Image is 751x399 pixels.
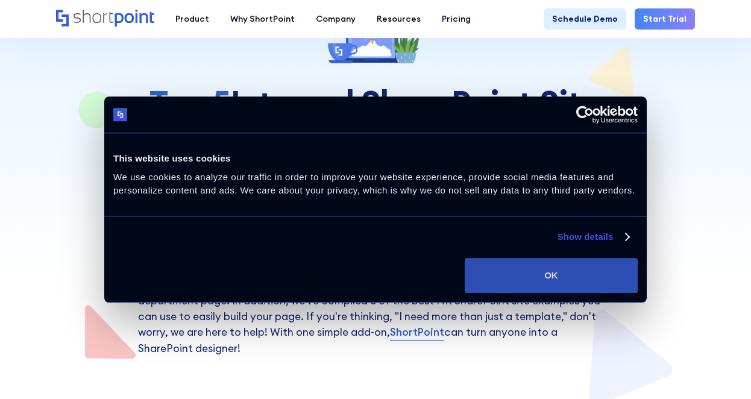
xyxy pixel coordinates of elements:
div: Product [175,13,209,25]
a: Pricing [432,8,482,30]
a: Product [165,8,220,30]
div: Company [316,13,356,25]
img: logo [113,108,127,122]
a: Start Trial [635,8,695,30]
a: Why ShortPoint [220,8,306,30]
div: This website uses cookies [113,151,638,166]
a: Schedule Demo [544,8,626,30]
a: Usercentrics Cookiebot - opens in a new window [532,105,638,124]
span: We use cookies to analyze our traffic in order to improve your website experience, provide social... [113,172,635,196]
h1: Internal SharePoint Site Examples for your Sites [138,84,613,196]
a: ShortPoint [390,324,444,340]
a: Show details [558,230,629,244]
a: Resources [366,8,432,30]
button: OK [465,258,638,293]
div: Resources [377,13,421,25]
div: Why ShortPoint [230,13,295,25]
a: Home [56,10,154,28]
span: Top 5 [149,81,230,124]
div: Pricing [442,13,471,25]
a: Company [306,8,366,30]
iframe: Chat Widget [534,259,751,399]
